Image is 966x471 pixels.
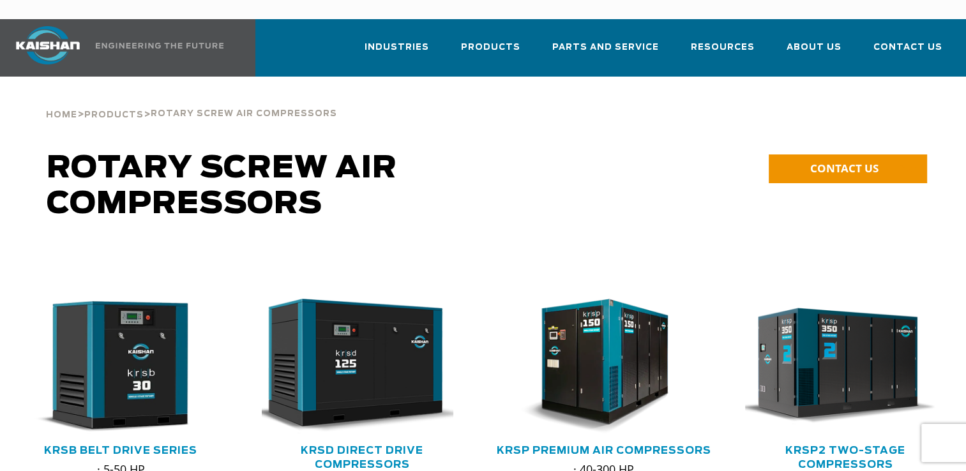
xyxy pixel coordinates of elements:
[84,111,144,119] span: Products
[873,31,942,74] a: Contact Us
[497,445,711,456] a: KRSP Premium Air Compressors
[873,40,942,55] span: Contact Us
[787,40,841,55] span: About Us
[365,31,429,74] a: Industries
[785,445,905,470] a: KRSP2 Two-Stage Compressors
[46,77,337,125] div: > >
[745,299,946,434] div: krsp350
[691,40,755,55] span: Resources
[810,161,878,176] span: CONTACT US
[84,108,144,120] a: Products
[96,43,223,49] img: Engineering the future
[461,31,520,74] a: Products
[46,111,77,119] span: Home
[151,110,337,118] span: Rotary Screw Air Compressors
[301,445,423,470] a: KRSD Direct Drive Compressors
[44,445,197,456] a: KRSB Belt Drive Series
[252,299,453,434] img: krsd125
[262,299,462,434] div: krsd125
[769,154,927,183] a: CONTACT US
[552,31,659,74] a: Parts and Service
[552,40,659,55] span: Parts and Service
[504,299,704,434] div: krsp150
[461,40,520,55] span: Products
[11,299,212,434] img: krsb30
[736,299,937,434] img: krsp350
[787,31,841,74] a: About Us
[691,31,755,74] a: Resources
[365,40,429,55] span: Industries
[494,299,695,434] img: krsp150
[20,299,221,434] div: krsb30
[47,153,397,220] span: Rotary Screw Air Compressors
[46,108,77,120] a: Home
